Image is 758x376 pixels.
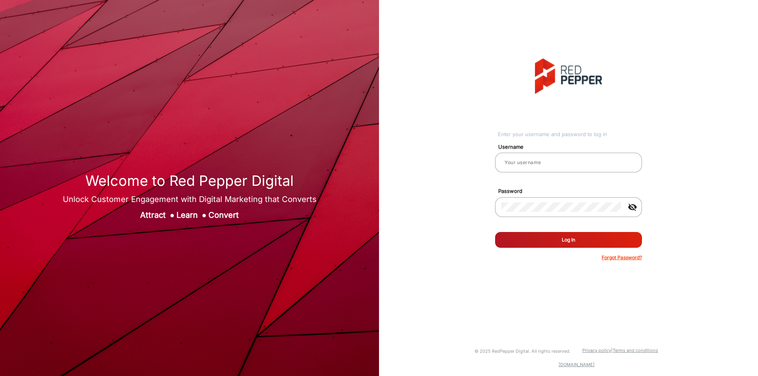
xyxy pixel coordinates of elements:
span: ● [170,210,174,220]
button: Log In [495,232,642,248]
a: Privacy policy [582,348,611,353]
span: ● [202,210,206,220]
a: Terms and conditions [613,348,658,353]
small: © 2025 RedPepper Digital. All rights reserved. [475,348,570,354]
mat-label: Username [492,143,651,151]
img: vmg-logo [535,58,602,94]
a: | [611,348,613,353]
div: Enter your username and password to log in [498,131,642,138]
mat-label: Password [492,187,651,195]
h1: Welcome to Red Pepper Digital [63,172,317,189]
div: Attract Learn Convert [63,209,317,221]
a: [DOMAIN_NAME] [559,362,595,367]
mat-icon: visibility_off [623,202,642,212]
div: Unlock Customer Engagement with Digital Marketing that Converts [63,193,317,205]
input: Your username [501,158,636,167]
p: Forgot Password? [602,254,642,261]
